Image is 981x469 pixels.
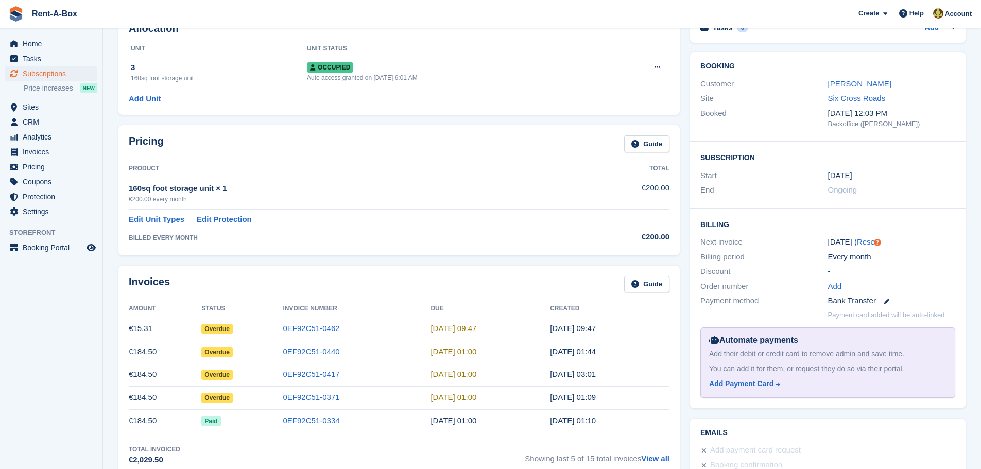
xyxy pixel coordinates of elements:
[570,161,669,177] th: Total
[131,74,307,83] div: 160sq foot storage unit
[828,281,842,292] a: Add
[550,324,596,333] time: 2025-09-01 08:47:31 UTC
[197,214,252,225] a: Edit Protection
[24,83,73,93] span: Price increases
[431,393,476,402] time: 2025-07-02 00:00:00 UTC
[828,266,955,277] div: -
[700,108,828,129] div: Booked
[431,324,476,333] time: 2025-09-02 08:47:30 UTC
[129,363,201,386] td: €184.50
[201,393,233,403] span: Overdue
[431,370,476,378] time: 2025-08-02 00:00:00 UTC
[5,189,97,204] a: menu
[8,6,24,22] img: stora-icon-8386f47178a22dfd0bd8f6a31ec36ba5ce8667c1dd55bd0f319d3a0aa187defe.svg
[23,51,84,66] span: Tasks
[709,363,946,374] div: You can add it for them, or request they do so via their portal.
[5,115,97,129] a: menu
[201,301,283,317] th: Status
[5,51,97,66] a: menu
[129,183,570,195] div: 160sq foot storage unit × 1
[201,370,233,380] span: Overdue
[23,240,84,255] span: Booking Portal
[700,295,828,307] div: Payment method
[283,301,431,317] th: Invoice Number
[945,9,972,19] span: Account
[431,301,550,317] th: Due
[550,370,596,378] time: 2025-08-01 02:01:48 UTC
[129,454,180,466] div: €2,029.50
[641,454,669,463] a: View all
[828,94,886,102] a: Six Cross Roads
[828,236,955,248] div: [DATE] ( )
[570,231,669,243] div: €200.00
[709,349,946,359] div: Add their debit or credit card to remove admin and save time.
[283,347,340,356] a: 0EF92C51-0440
[129,409,201,432] td: €184.50
[709,378,773,389] div: Add Payment Card
[709,378,942,389] a: Add Payment Card
[710,444,801,457] div: Add payment card request
[129,214,184,225] a: Edit Unit Types
[283,324,340,333] a: 0EF92C51-0462
[5,37,97,51] a: menu
[5,175,97,189] a: menu
[129,195,570,204] div: €200.00 every month
[828,185,857,194] span: Ongoing
[23,37,84,51] span: Home
[129,276,170,293] h2: Invoices
[828,108,955,119] div: [DATE] 12:03 PM
[307,62,353,73] span: Occupied
[873,238,882,247] div: Tooltip anchor
[23,145,84,159] span: Invoices
[80,83,97,93] div: NEW
[700,152,955,162] h2: Subscription
[828,170,852,182] time: 2024-08-01 00:00:00 UTC
[828,310,945,320] p: Payment card added will be auto-linked
[283,370,340,378] a: 0EF92C51-0417
[700,78,828,90] div: Customer
[23,204,84,219] span: Settings
[23,100,84,114] span: Sites
[23,130,84,144] span: Analytics
[23,160,84,174] span: Pricing
[700,93,828,105] div: Site
[307,73,610,82] div: Auto access granted on [DATE] 6:01 AM
[129,386,201,409] td: €184.50
[129,340,201,363] td: €184.50
[828,119,955,129] div: Backoffice ([PERSON_NAME])
[129,23,669,34] h2: Allocation
[5,240,97,255] a: menu
[550,416,596,425] time: 2025-06-01 00:10:19 UTC
[129,317,201,340] td: €15.31
[201,416,220,426] span: Paid
[700,219,955,229] h2: Billing
[131,62,307,74] div: 3
[23,66,84,81] span: Subscriptions
[28,5,81,22] a: Rent-A-Box
[24,82,97,94] a: Price increases NEW
[828,251,955,263] div: Every month
[700,184,828,196] div: End
[129,135,164,152] h2: Pricing
[700,236,828,248] div: Next invoice
[5,204,97,219] a: menu
[909,8,924,19] span: Help
[857,237,877,246] a: Reset
[925,22,939,34] a: Add
[129,41,307,57] th: Unit
[570,177,669,209] td: €200.00
[700,170,828,182] div: Start
[5,145,97,159] a: menu
[550,301,669,317] th: Created
[23,115,84,129] span: CRM
[709,334,946,346] div: Automate payments
[129,93,161,105] a: Add Unit
[85,241,97,254] a: Preview store
[431,416,476,425] time: 2025-06-02 00:00:00 UTC
[201,347,233,357] span: Overdue
[828,79,891,88] a: [PERSON_NAME]
[5,160,97,174] a: menu
[283,416,340,425] a: 0EF92C51-0334
[700,62,955,71] h2: Booking
[9,228,102,238] span: Storefront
